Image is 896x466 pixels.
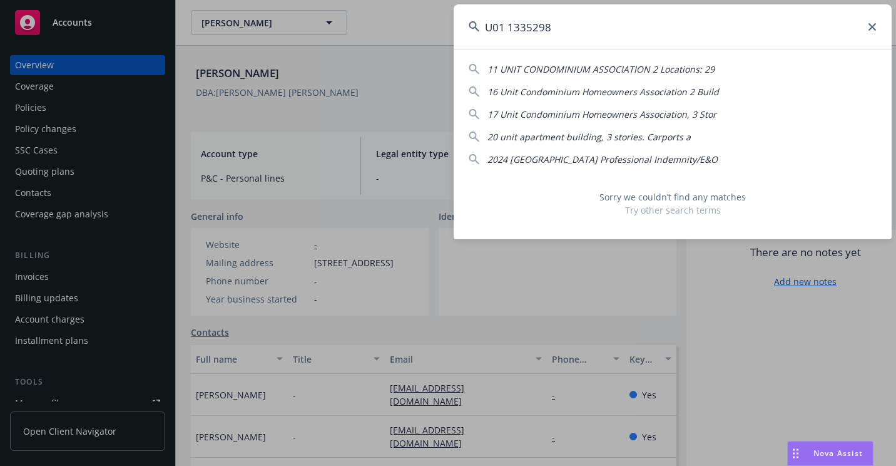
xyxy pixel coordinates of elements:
[787,441,873,466] button: Nova Assist
[469,190,877,204] span: Sorry we couldn’t find any matches
[487,108,716,120] span: 17 Unit Condominium Homeowners Association, 3 Stor
[454,4,892,49] input: Search...
[469,204,877,217] span: Try other search terms
[487,63,715,75] span: 11 UNIT CONDOMINIUM ASSOCIATION 2 Locations: 29
[487,131,691,143] span: 20 unit apartment building, 3 stories. Carports a
[487,153,718,165] span: 2024 [GEOGRAPHIC_DATA] Professional Indemnity/E&O
[788,442,803,465] div: Drag to move
[813,448,863,458] span: Nova Assist
[487,86,719,98] span: 16 Unit Condominium Homeowners Association 2 Build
